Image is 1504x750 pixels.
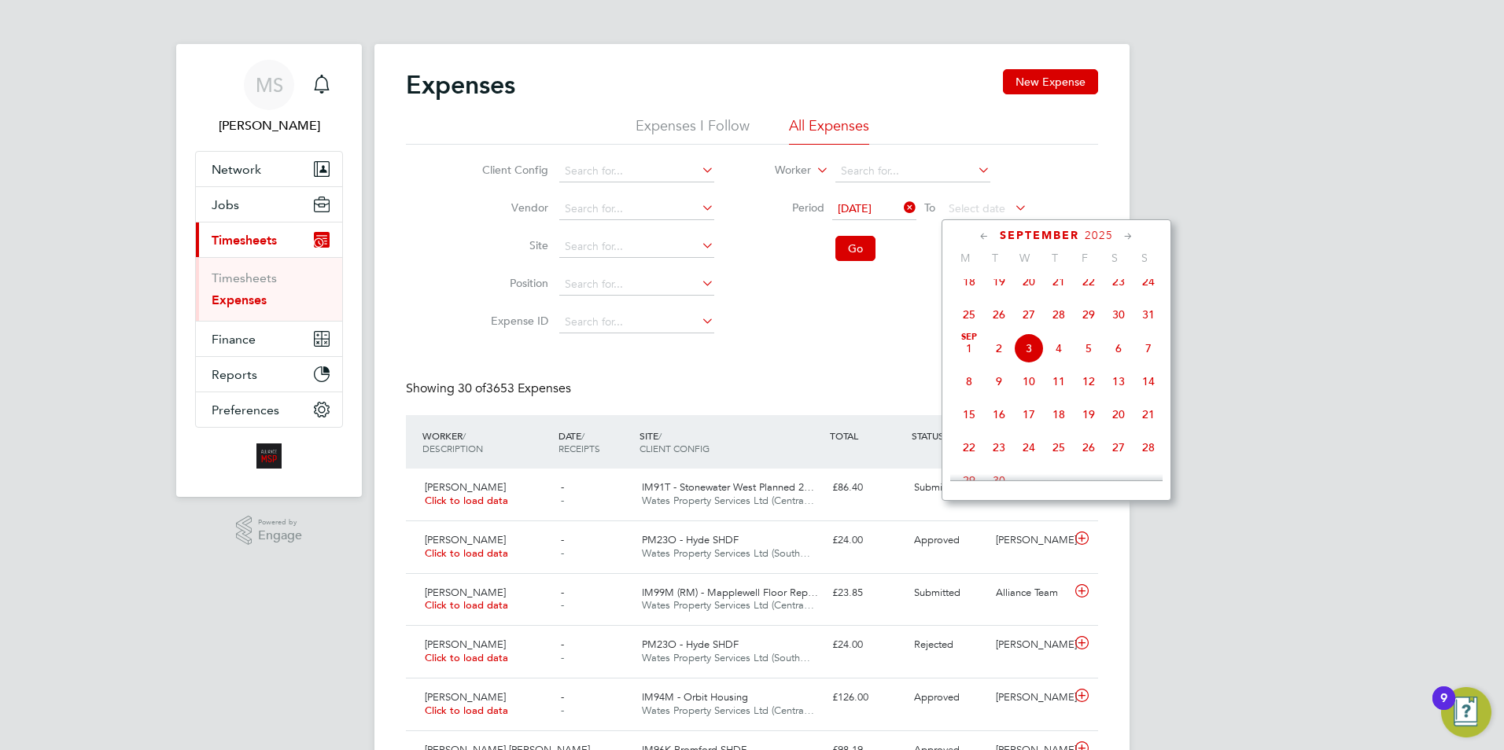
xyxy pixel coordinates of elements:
[914,480,960,494] span: Submitted
[826,632,908,658] div: £24.00
[559,274,714,296] input: Search for...
[425,638,506,651] span: [PERSON_NAME]
[1074,333,1104,363] span: 5
[954,333,984,341] span: Sep
[1074,267,1104,296] span: 22
[212,233,277,248] span: Timesheets
[458,381,486,396] span: 30 of
[1134,399,1163,429] span: 21
[1104,366,1134,396] span: 13
[1100,251,1130,265] span: S
[740,163,811,178] label: Worker
[422,442,483,454] span: DESCRIPTION
[1104,333,1134,363] span: 6
[458,381,571,396] span: 3653 Expenses
[559,311,714,333] input: Search for...
[212,162,261,177] span: Network
[826,528,908,553] div: £24.00
[1070,251,1100,265] span: F
[920,197,940,218] span: To
[1134,333,1163,363] span: 7
[1134,366,1163,396] span: 14
[477,238,548,252] label: Site
[195,60,343,135] a: MS[PERSON_NAME]
[642,586,818,599] span: IM99M (RM) - Mapplewell Floor Rep…
[990,685,1071,711] div: [PERSON_NAME]
[555,421,636,462] div: DATE
[1014,399,1044,429] span: 17
[418,421,555,462] div: WORKER
[908,421,990,450] div: STATUS
[984,432,1014,462] span: 23
[195,116,343,135] span: Michael Stone
[1085,229,1113,242] span: 2025
[1003,69,1098,94] button: New Expense
[477,163,548,177] label: Client Config
[561,704,564,717] span: -
[1104,267,1134,296] span: 23
[477,200,548,215] label: Vendor
[425,494,508,507] span: Click to load data
[1014,432,1044,462] span: 24
[914,690,960,704] span: Approved
[561,480,564,494] span: -
[826,580,908,606] div: £23.85
[425,651,508,664] span: Click to load data
[914,533,960,546] span: Approved
[826,475,908,501] div: £86.40
[256,75,283,95] span: MS
[1040,251,1070,265] span: T
[561,651,564,664] span: -
[1441,687,1491,737] button: Open Resource Center, 9 new notifications
[984,399,1014,429] span: 16
[195,443,343,469] a: Go to home page
[406,381,574,397] div: Showing
[558,442,600,454] span: RECEIPTS
[196,322,342,356] button: Finance
[984,465,1014,495] span: 30
[754,200,824,215] label: Period
[1134,267,1163,296] span: 24
[581,429,584,442] span: /
[425,598,508,612] span: Click to load data
[561,494,564,507] span: -
[642,533,739,546] span: PM23O - Hyde SHDF
[658,429,662,442] span: /
[642,546,810,560] span: Wates Property Services Ltd (South…
[990,580,1071,606] div: Alliance Team
[826,421,908,450] div: TOTAL
[561,533,564,546] span: -
[642,638,739,651] span: PM23O - Hyde SHDF
[196,392,342,427] button: Preferences
[642,651,810,664] span: Wates Property Services Ltd (South…
[1044,267,1074,296] span: 21
[463,429,466,442] span: /
[559,160,714,182] input: Search for...
[954,366,984,396] span: 8
[1014,333,1044,363] span: 3
[212,403,279,417] span: Preferences
[212,367,257,382] span: Reports
[406,69,515,101] h2: Expenses
[1104,300,1134,329] span: 30
[559,236,714,258] input: Search for...
[196,187,342,222] button: Jobs
[1074,432,1104,462] span: 26
[1014,366,1044,396] span: 10
[636,116,750,145] li: Expenses I Follow
[258,516,302,529] span: Powered by
[561,638,564,651] span: -
[256,443,282,469] img: alliancemsp-logo-retina.png
[425,533,506,546] span: [PERSON_NAME]
[1014,267,1044,296] span: 20
[425,480,506,494] span: [PERSON_NAME]
[1044,432,1074,462] span: 25
[212,292,267,307] a: Expenses
[212,197,239,212] span: Jobs
[954,333,984,363] span: 1
[642,494,814,507] span: Wates Property Services Ltd (Centra…
[1074,399,1104,429] span: 19
[236,516,303,546] a: Powered byEngage
[1074,300,1104,329] span: 29
[477,276,548,290] label: Position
